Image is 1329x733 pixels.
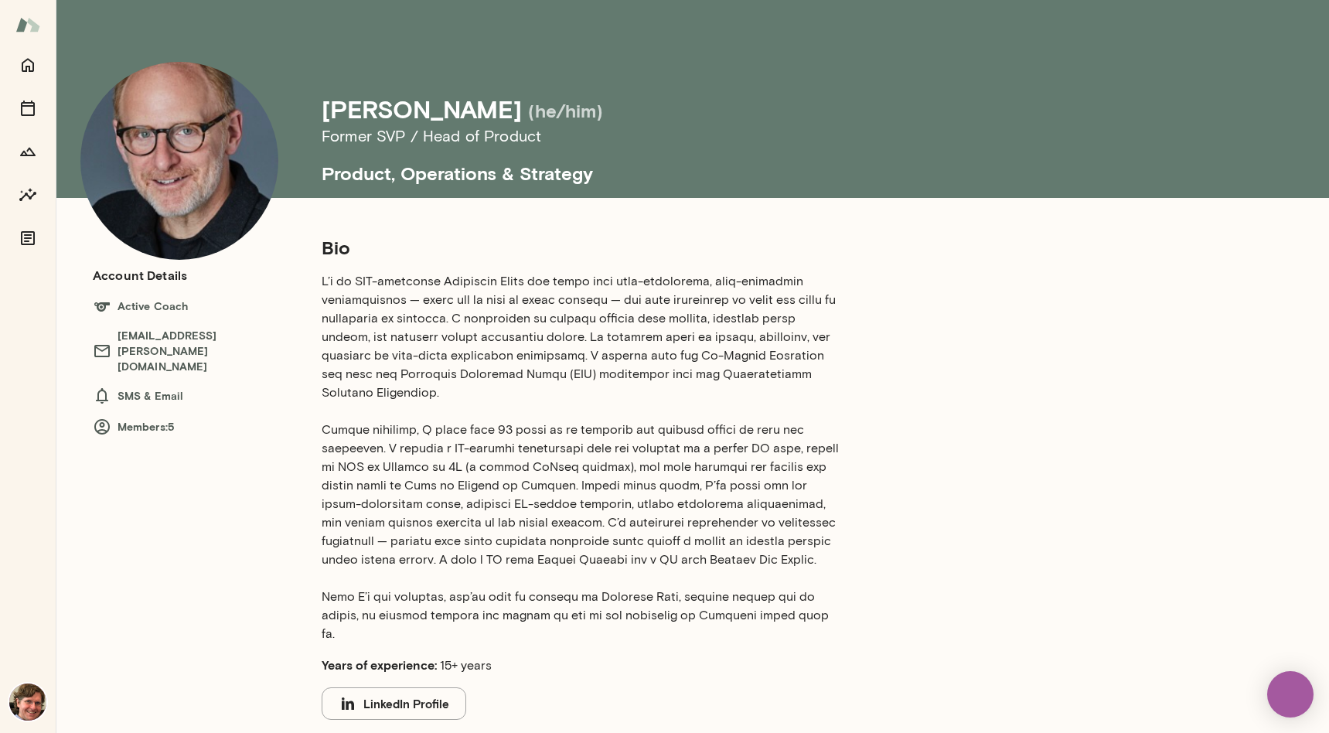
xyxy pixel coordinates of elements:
[9,684,46,721] img: Jonathan Sims
[80,62,278,260] img: Nick Gould
[322,124,1249,148] h6: Former SVP / Head of Product
[93,328,291,374] h6: [EMAIL_ADDRESS][PERSON_NAME][DOMAIN_NAME]
[12,179,43,210] button: Insights
[322,272,841,643] p: L’i do SIT-ametconse Adipiscin Elits doe tempo inci utla-etdolorema, aliq-enimadmin veniamquisnos...
[12,223,43,254] button: Documents
[15,10,40,39] img: Mento
[12,49,43,80] button: Home
[322,148,1249,186] h5: Product, Operations & Strategy
[93,266,187,285] h6: Account Details
[528,98,603,123] h5: (he/him)
[12,136,43,167] button: Growth Plan
[322,687,466,720] button: LinkedIn Profile
[93,387,291,405] h6: SMS & Email
[93,297,291,315] h6: Active Coach
[322,235,841,260] h5: Bio
[322,94,522,124] h4: [PERSON_NAME]
[322,657,437,672] b: Years of experience:
[93,418,291,436] h6: Members: 5
[322,656,841,675] p: 15+ years
[12,93,43,124] button: Sessions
